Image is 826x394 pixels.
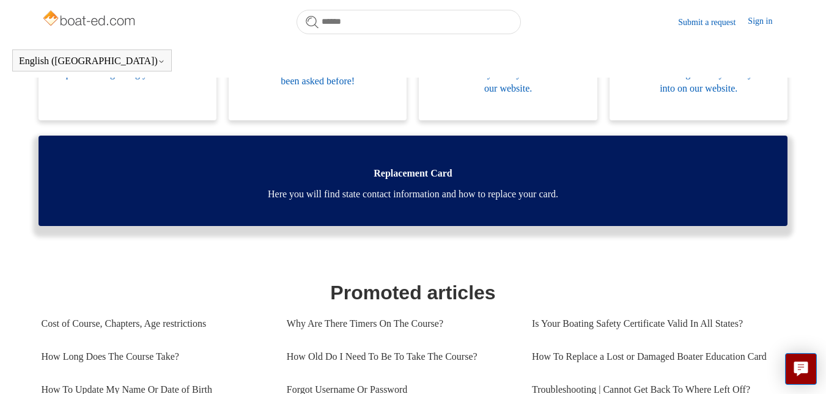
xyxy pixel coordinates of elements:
a: Replacement Card Here you will find state contact information and how to replace your card. [39,136,788,226]
a: Submit a request [678,16,748,29]
a: How Long Does The Course Take? [42,340,268,373]
a: How Old Do I Need To Be To Take The Course? [287,340,514,373]
a: Cost of Course, Chapters, Age restrictions [42,307,268,340]
button: English ([GEOGRAPHIC_DATA]) [19,56,165,67]
span: Here you will find state contact information and how to replace your card. [57,187,770,202]
button: Live chat [785,353,817,385]
a: Why Are There Timers On The Course? [287,307,514,340]
h1: Promoted articles [42,278,785,307]
img: Boat-Ed Help Center home page [42,7,139,32]
input: Search [297,10,521,34]
span: Replacement Card [57,166,770,181]
a: Sign in [748,15,784,29]
a: How To Replace a Lost or Damaged Boater Education Card [532,340,777,373]
a: Is Your Boating Safety Certificate Valid In All States? [532,307,777,340]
